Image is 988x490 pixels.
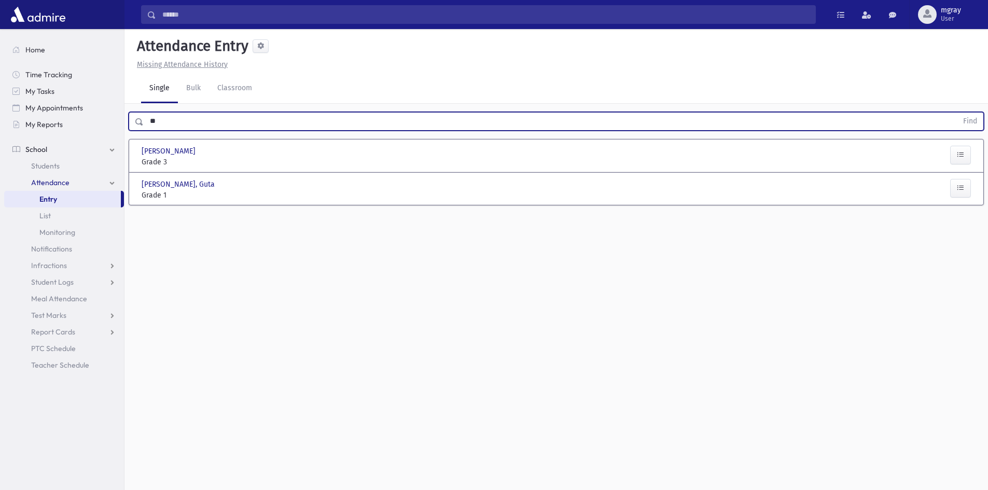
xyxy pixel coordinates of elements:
span: Infractions [31,261,67,270]
span: My Appointments [25,103,83,113]
span: Home [25,45,45,54]
a: Test Marks [4,307,124,324]
u: Missing Attendance History [137,60,228,69]
span: [PERSON_NAME], Guta [142,179,217,190]
h5: Attendance Entry [133,37,248,55]
a: Meal Attendance [4,290,124,307]
span: Monitoring [39,228,75,237]
a: Time Tracking [4,66,124,83]
span: Test Marks [31,311,66,320]
span: Time Tracking [25,70,72,79]
span: Meal Attendance [31,294,87,303]
button: Find [957,113,983,130]
a: My Appointments [4,100,124,116]
a: PTC Schedule [4,340,124,357]
a: Notifications [4,241,124,257]
a: My Tasks [4,83,124,100]
span: PTC Schedule [31,344,76,353]
span: Report Cards [31,327,75,337]
span: List [39,211,51,220]
img: AdmirePro [8,4,68,25]
span: User [941,15,961,23]
a: List [4,207,124,224]
a: Missing Attendance History [133,60,228,69]
span: School [25,145,47,154]
a: My Reports [4,116,124,133]
a: Students [4,158,124,174]
a: Student Logs [4,274,124,290]
a: Report Cards [4,324,124,340]
span: Entry [39,194,57,204]
span: Student Logs [31,277,74,287]
a: Entry [4,191,121,207]
a: Infractions [4,257,124,274]
a: Home [4,41,124,58]
span: [PERSON_NAME] [142,146,198,157]
input: Search [156,5,815,24]
span: mgray [941,6,961,15]
span: Attendance [31,178,69,187]
span: Notifications [31,244,72,254]
a: Bulk [178,74,209,103]
span: My Reports [25,120,63,129]
a: Teacher Schedule [4,357,124,373]
a: Classroom [209,74,260,103]
a: Monitoring [4,224,124,241]
a: School [4,141,124,158]
span: Students [31,161,60,171]
a: Single [141,74,178,103]
a: Attendance [4,174,124,191]
span: Grade 3 [142,157,271,167]
span: Grade 1 [142,190,271,201]
span: Teacher Schedule [31,360,89,370]
span: My Tasks [25,87,54,96]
